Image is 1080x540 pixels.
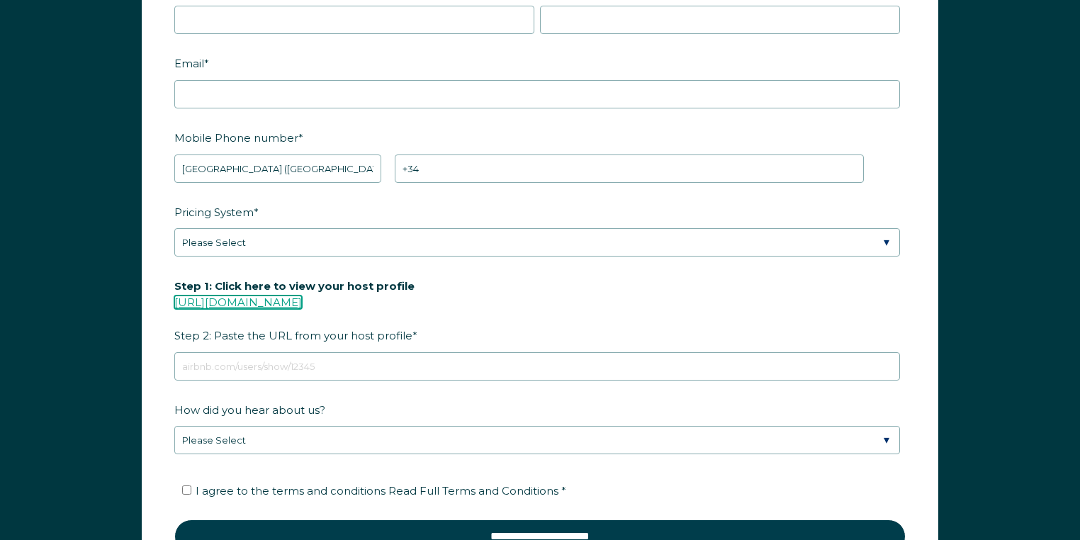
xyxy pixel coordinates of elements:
a: [URL][DOMAIN_NAME] [174,296,302,309]
span: Step 2: Paste the URL from your host profile [174,275,415,347]
input: airbnb.com/users/show/12345 [174,352,900,381]
input: I agree to the terms and conditions Read Full Terms and Conditions * [182,485,191,495]
span: Email [174,52,204,74]
a: Read Full Terms and Conditions [386,484,561,497]
span: Step 1: Click here to view your host profile [174,275,415,297]
span: How did you hear about us? [174,399,325,421]
span: I agree to the terms and conditions [196,484,566,497]
span: Pricing System [174,201,254,223]
span: Mobile Phone number [174,127,298,149]
span: Read Full Terms and Conditions [388,484,558,497]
